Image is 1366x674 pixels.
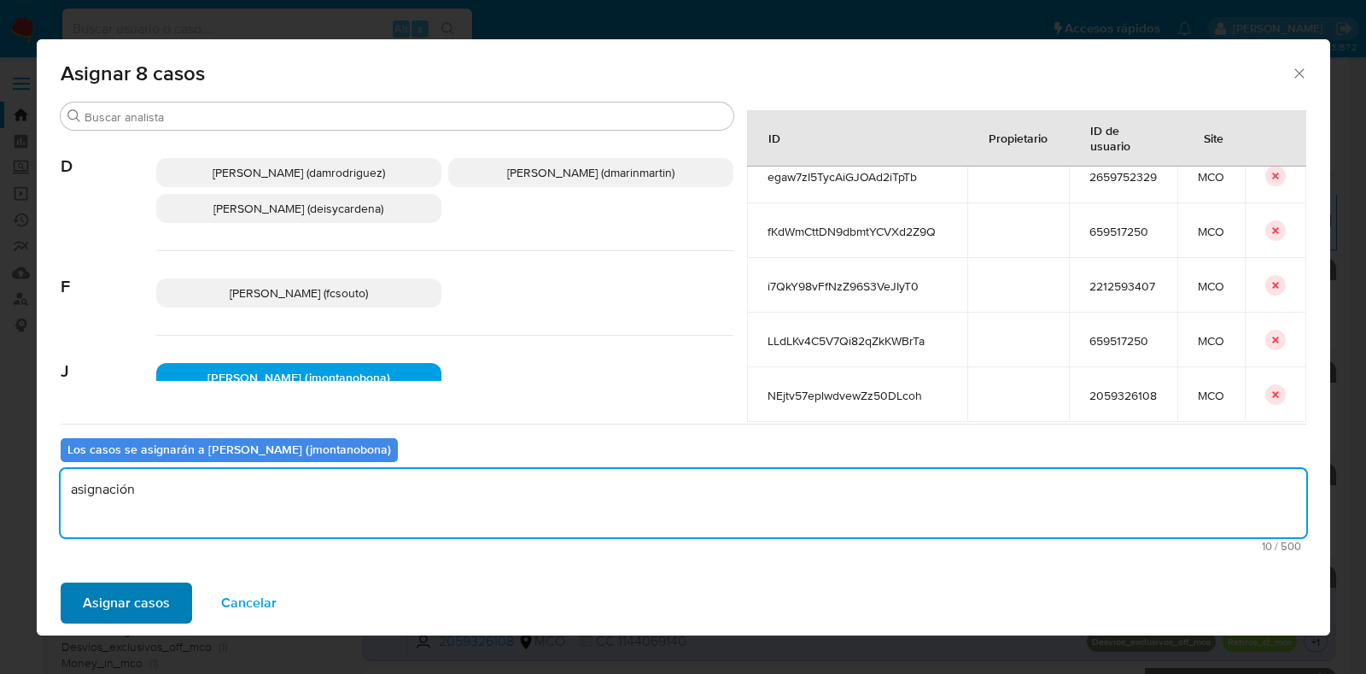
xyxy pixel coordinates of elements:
span: Cancelar [221,584,277,622]
span: i7QkY98vFfNzZ96S3VeJIyT0 [768,278,947,294]
span: J [61,336,156,382]
span: 2212593407 [1089,278,1157,294]
span: D [61,131,156,177]
span: 2659752329 [1089,169,1157,185]
span: egaw7zI5TycAiGJOAd2iTpTb [768,169,947,185]
span: Asignar casos [83,584,170,622]
div: [PERSON_NAME] (deisycardena) [156,194,441,223]
div: assign-modal [37,39,1330,636]
button: icon-button [1265,330,1286,350]
span: NEjtv57eplwdvewZz50DLcoh [768,388,947,403]
div: [PERSON_NAME] (dmarinmartin) [448,158,733,187]
button: Cerrar ventana [1291,65,1306,80]
div: Site [1183,117,1244,158]
span: MCO [1198,278,1224,294]
button: Asignar casos [61,583,192,624]
button: Cancelar [199,583,299,624]
div: [PERSON_NAME] (damrodriguez) [156,158,441,187]
div: ID [748,117,801,158]
input: Buscar analista [85,109,727,125]
span: [PERSON_NAME] (fcsouto) [230,284,368,302]
span: MCO [1198,169,1224,185]
span: [PERSON_NAME] (dmarinmartin) [507,164,674,181]
button: icon-button [1265,275,1286,296]
button: icon-button [1265,220,1286,241]
span: 659517250 [1089,333,1157,349]
span: [PERSON_NAME] (damrodriguez) [213,164,385,181]
button: icon-button [1265,166,1286,186]
span: [PERSON_NAME] (jmontanobona) [207,369,390,386]
button: Buscar [67,109,81,123]
span: 2059326108 [1089,388,1157,403]
span: LLdLKv4C5V7Qi82qZkKWBrTa [768,333,947,349]
div: Propietario [968,117,1068,158]
div: [PERSON_NAME] (fcsouto) [156,278,441,308]
span: [PERSON_NAME] (deisycardena) [213,200,383,217]
span: MCO [1198,224,1224,239]
span: 659517250 [1089,224,1157,239]
span: Asignar 8 casos [61,63,1292,84]
button: icon-button [1265,384,1286,405]
b: Los casos se asignarán a [PERSON_NAME] (jmontanobona) [67,441,391,458]
span: MCO [1198,333,1224,349]
div: ID de usuario [1070,109,1176,166]
span: fKdWmCttDN9dbmtYCVXd2Z9Q [768,224,947,239]
div: [PERSON_NAME] (jmontanobona) [156,363,441,392]
textarea: asignación [61,469,1306,537]
span: F [61,251,156,297]
span: Máximo 500 caracteres [66,541,1301,552]
span: MCO [1198,388,1224,403]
